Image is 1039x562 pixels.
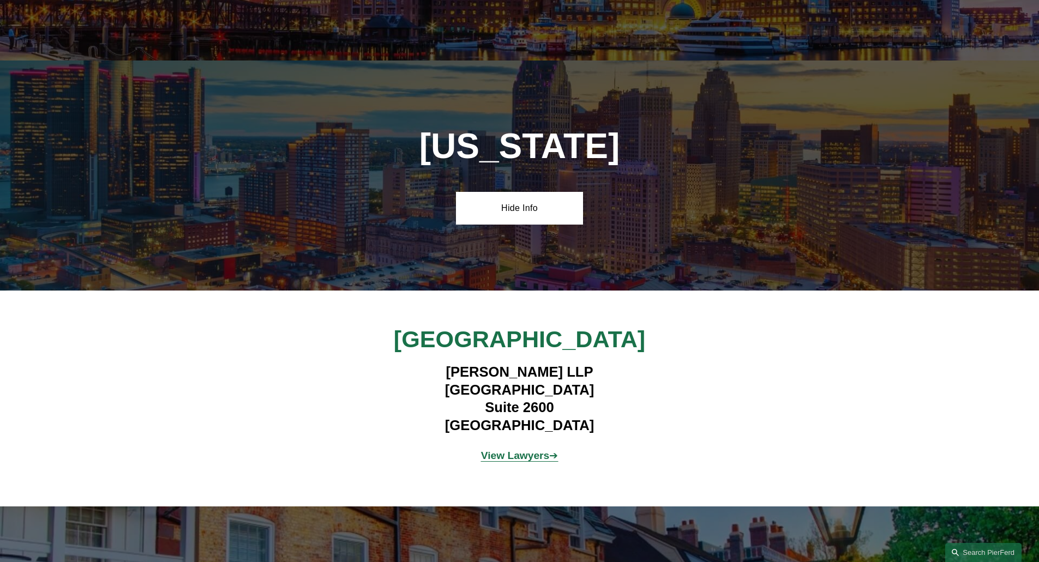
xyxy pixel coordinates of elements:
[361,363,678,434] h4: [PERSON_NAME] LLP [GEOGRAPHIC_DATA] Suite 2600 [GEOGRAPHIC_DATA]
[456,192,583,225] a: Hide Info
[481,450,550,461] strong: View Lawyers
[481,450,558,461] a: View Lawyers➔
[392,126,647,166] h1: [US_STATE]
[481,450,558,461] span: ➔
[945,543,1022,562] a: Search this site
[394,326,645,352] span: [GEOGRAPHIC_DATA]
